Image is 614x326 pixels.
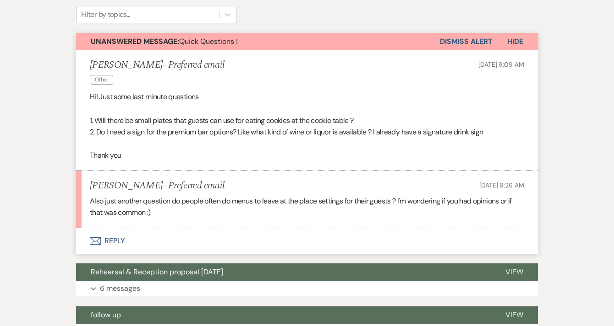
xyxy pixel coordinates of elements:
[76,228,538,254] button: Reply
[491,306,538,324] button: View
[91,267,223,277] span: Rehearsal & Reception proposal [DATE]
[90,180,225,192] h5: [PERSON_NAME]- Preferred email
[90,59,225,71] h5: [PERSON_NAME]- Preferred email
[90,115,524,127] p: 1. Will there be small plates that guests can use for eating cookies at the cookie table ?
[507,37,523,46] span: Hide
[91,37,238,46] span: Quick Questions !
[76,263,491,281] button: Rehearsal & Reception proposal [DATE]
[90,195,524,219] p: Also just another question do people often do menus to leave at the place settings for their gues...
[505,310,523,320] span: View
[91,310,121,320] span: follow up
[76,281,538,296] button: 6 messages
[100,283,140,294] p: 6 messages
[90,91,524,103] p: Hi! Just some last minute questions
[90,75,113,85] span: Other
[90,126,524,138] p: 2. Do I need a sign for the premium bar options? Like what kind of wine or liquor is available ? ...
[505,267,523,277] span: View
[76,33,440,50] button: Unanswered Message:Quick Questions !
[491,263,538,281] button: View
[91,37,179,46] strong: Unanswered Message:
[440,33,493,50] button: Dismiss Alert
[493,33,538,50] button: Hide
[478,60,524,69] span: [DATE] 9:09 AM
[90,150,524,161] p: Thank you
[81,9,130,20] div: Filter by topics...
[479,181,524,189] span: [DATE] 9:26 AM
[76,306,491,324] button: follow up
